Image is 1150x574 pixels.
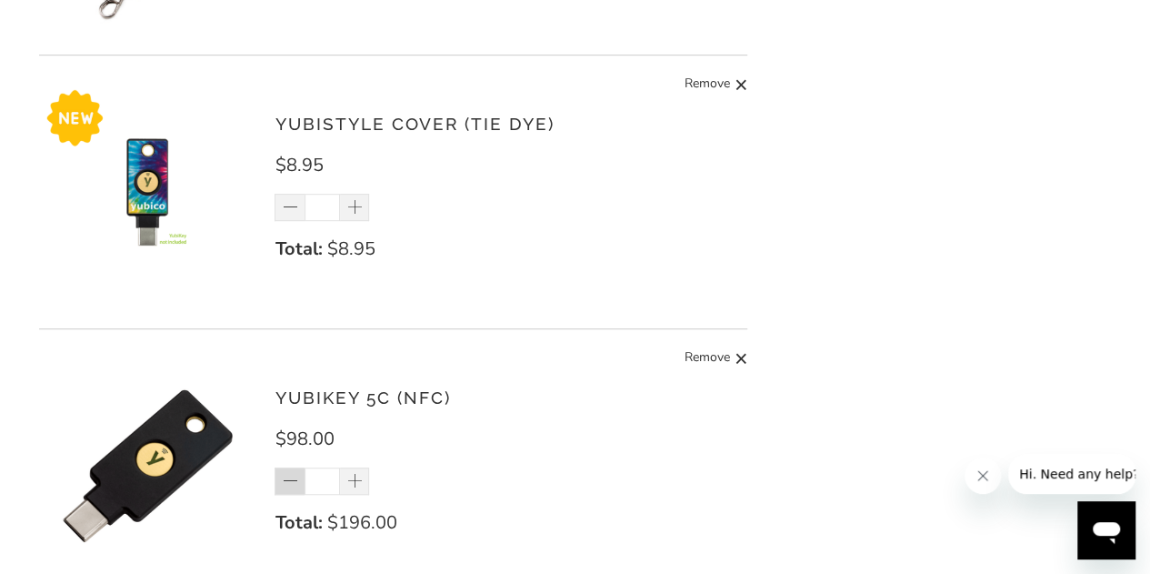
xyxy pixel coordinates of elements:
a: Remove [685,74,748,96]
a: YubiStyle Cover (Tie Dye) [275,114,554,134]
strong: Total: [275,510,322,535]
span: $196.00 [326,510,396,535]
img: YubiStyle Cover (Tie Dye) [39,83,257,301]
iframe: Close message [965,458,1001,494]
span: Remove [685,347,730,370]
span: Remove [685,74,730,96]
a: YubiKey 5C (NFC) [275,388,450,408]
span: $98.00 [275,427,334,451]
span: Hi. Need any help? [11,13,131,27]
strong: Total: [275,237,322,261]
iframe: Button to launch messaging window [1077,501,1135,559]
a: Remove [685,347,748,370]
span: $8.95 [326,237,375,261]
span: $8.95 [275,153,323,177]
iframe: Message from company [1008,454,1135,494]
